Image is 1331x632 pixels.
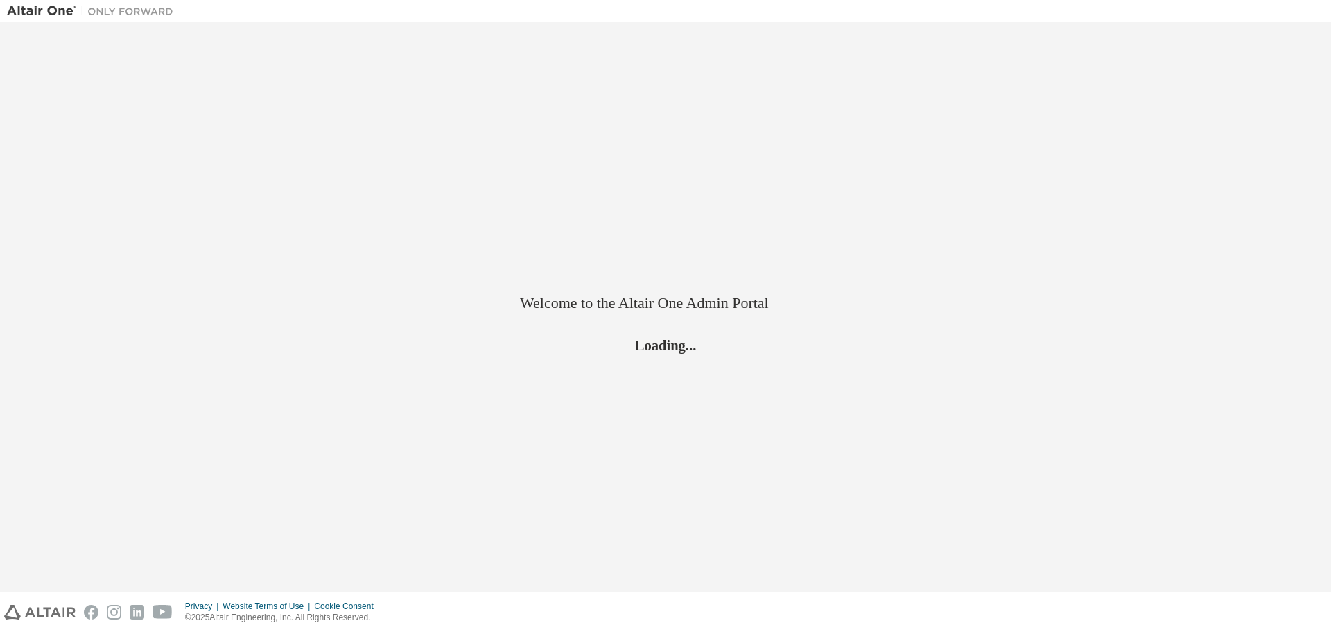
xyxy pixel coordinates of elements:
[7,4,180,18] img: Altair One
[185,612,382,624] p: © 2025 Altair Engineering, Inc. All Rights Reserved.
[520,336,811,354] h2: Loading...
[153,605,173,620] img: youtube.svg
[4,605,76,620] img: altair_logo.svg
[314,601,381,612] div: Cookie Consent
[130,605,144,620] img: linkedin.svg
[520,293,811,313] h2: Welcome to the Altair One Admin Portal
[185,601,223,612] div: Privacy
[107,605,121,620] img: instagram.svg
[223,601,314,612] div: Website Terms of Use
[84,605,98,620] img: facebook.svg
